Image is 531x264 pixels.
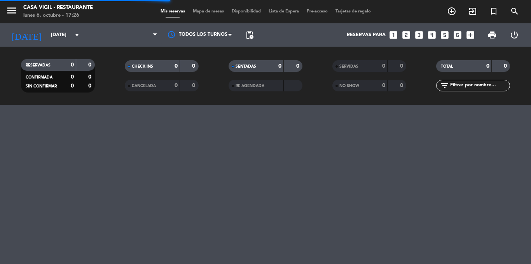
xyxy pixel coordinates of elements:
[71,62,74,68] strong: 0
[88,62,93,68] strong: 0
[26,63,51,67] span: RESERVADAS
[245,30,254,40] span: pending_actions
[6,5,17,19] button: menu
[452,30,463,40] i: looks_6
[487,30,497,40] span: print
[400,83,405,88] strong: 0
[414,30,424,40] i: looks_3
[265,9,303,14] span: Lista de Espera
[486,63,489,69] strong: 0
[510,30,519,40] i: power_settings_new
[175,63,178,69] strong: 0
[26,84,57,88] span: SIN CONFIRMAR
[347,32,386,38] span: Reservas para
[6,26,47,44] i: [DATE]
[228,9,265,14] span: Disponibilidad
[468,7,477,16] i: exit_to_app
[72,30,82,40] i: arrow_drop_down
[71,83,74,89] strong: 0
[132,84,156,88] span: CANCELADA
[6,5,17,16] i: menu
[388,30,398,40] i: looks_one
[449,81,510,90] input: Filtrar por nombre...
[440,81,449,90] i: filter_list
[382,63,385,69] strong: 0
[427,30,437,40] i: looks_4
[23,4,93,12] div: Casa Vigil - Restaurante
[26,75,52,79] span: CONFIRMADA
[400,63,405,69] strong: 0
[489,7,498,16] i: turned_in_not
[189,9,228,14] span: Mapa de mesas
[332,9,375,14] span: Tarjetas de regalo
[236,84,264,88] span: RE AGENDADA
[157,9,189,14] span: Mis reservas
[23,12,93,19] div: lunes 6. octubre - 17:26
[503,23,525,47] div: LOG OUT
[303,9,332,14] span: Pre-acceso
[192,63,197,69] strong: 0
[175,83,178,88] strong: 0
[88,74,93,80] strong: 0
[401,30,411,40] i: looks_two
[339,84,359,88] span: NO SHOW
[71,74,74,80] strong: 0
[510,7,519,16] i: search
[440,30,450,40] i: looks_5
[441,65,453,68] span: TOTAL
[88,83,93,89] strong: 0
[465,30,475,40] i: add_box
[339,65,358,68] span: SERVIDAS
[192,83,197,88] strong: 0
[382,83,385,88] strong: 0
[447,7,456,16] i: add_circle_outline
[504,63,508,69] strong: 0
[296,63,301,69] strong: 0
[236,65,256,68] span: SENTADAS
[278,63,281,69] strong: 0
[132,65,153,68] span: CHECK INS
